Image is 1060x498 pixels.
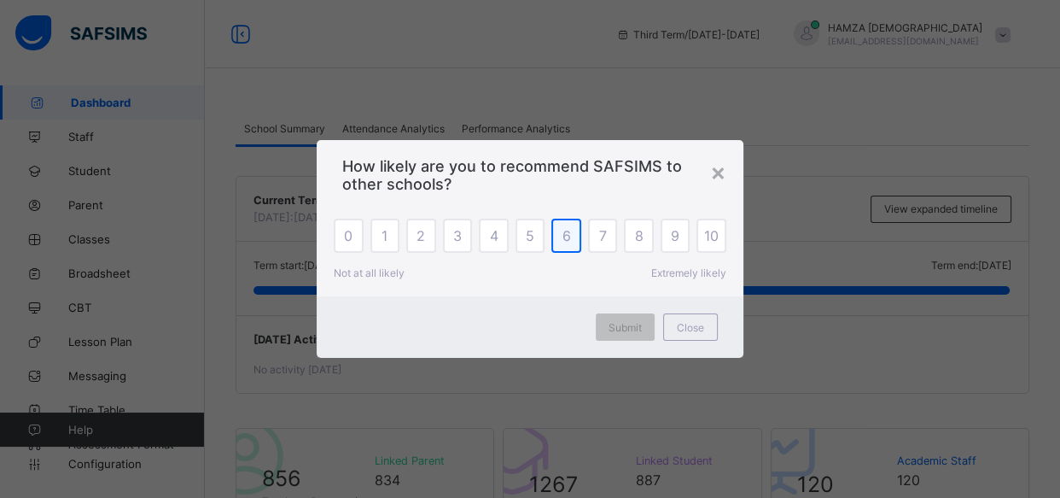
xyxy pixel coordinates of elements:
[651,267,726,279] span: Extremely likely
[334,219,364,253] div: 0
[677,321,704,334] span: Close
[671,227,679,244] span: 9
[526,227,534,244] span: 5
[342,157,718,193] span: How likely are you to recommend SAFSIMS to other schools?
[489,227,498,244] span: 4
[635,227,644,244] span: 8
[562,227,571,244] span: 6
[381,227,387,244] span: 1
[334,267,405,279] span: Not at all likely
[710,157,726,186] div: ×
[609,321,642,334] span: Submit
[416,227,425,244] span: 2
[453,227,462,244] span: 3
[704,227,719,244] span: 10
[599,227,607,244] span: 7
